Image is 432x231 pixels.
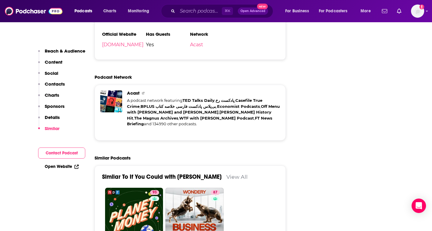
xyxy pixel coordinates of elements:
button: open menu [124,6,157,16]
span: For Podcasters [319,7,348,15]
a: Charts [99,6,120,16]
span: Logged in as wondermedianetwork [411,5,424,18]
a: Show notifications dropdown [379,6,390,16]
div: Open Intercom Messenger [412,199,426,213]
p: Charts [45,92,59,98]
button: open menu [281,6,316,16]
img: Off Menu with Ed Gamble and James Acaster [115,98,125,108]
a: Acast [100,90,122,112]
svg: Add a profile image [419,5,424,9]
span: , [234,98,235,103]
a: 87 [211,190,220,195]
img: User Profile [411,5,424,18]
a: Acast [127,90,144,96]
a: TED Talks Daily [183,98,215,103]
h2: Podcast Network [95,74,132,80]
span: , [133,116,134,120]
button: Content [38,59,62,70]
span: Yes [146,42,190,47]
p: Similar [45,126,59,131]
p: Reach & Audience [45,48,85,54]
a: Acast [190,42,203,47]
button: Show profile menu [411,5,424,18]
a: 93 [150,190,159,195]
img: پادکست رخ [107,88,117,98]
button: Similar [38,126,59,137]
h2: Similar Podcasts [95,155,131,161]
span: , [216,104,217,109]
span: , [254,116,255,120]
span: , [260,104,261,109]
button: Reach & Audience [38,48,85,59]
span: For Business [285,7,309,15]
span: Monitoring [128,7,149,15]
a: Open Website [45,164,79,169]
span: , [140,104,140,109]
a: View All [226,174,248,180]
div: Search podcasts, credits, & more... [167,4,279,18]
button: Sponsors [38,103,65,114]
a: Casefile True Crime [127,98,262,109]
span: , [215,98,216,103]
button: open menu [70,6,100,16]
button: open menu [315,6,356,16]
h3: Network [190,31,234,37]
img: TED Talks Daily [99,86,109,96]
div: A podcast network featuring and 134990 other podcasts. [127,98,280,127]
a: Economist Podcasts [217,104,260,109]
span: Charts [103,7,116,15]
a: Similar To If You Could with [PERSON_NAME] [102,173,222,181]
span: New [257,4,268,9]
button: Contacts [38,81,65,92]
a: [PERSON_NAME] History Hit [127,110,271,120]
a: ‌BPLUS بی‌پلاس پادکست فارسی خلاصه کتاب [140,104,216,109]
span: Open Advanced [240,10,265,13]
span: Podcasts [74,7,92,15]
img: Podchaser - Follow, Share and Rate Podcasts [5,5,62,17]
a: [DOMAIN_NAME] [102,42,143,47]
button: Open AdvancedNew [238,8,268,15]
a: WTF with [PERSON_NAME] Podcast [179,116,254,120]
span: More [361,7,371,15]
p: Social [45,70,58,76]
p: Details [45,114,60,120]
a: پادکست رخ [216,98,234,103]
img: Dan Snow's History Hit [96,104,106,114]
h3: Has Guests [146,31,190,37]
a: The Magnus Archives [134,116,178,120]
input: Search podcasts, credits, & more... [177,6,222,16]
img: Casefile True Crime [116,89,126,99]
img: The Magnus Archives [105,105,115,115]
p: Content [45,59,62,65]
button: open menu [356,6,378,16]
span: 87 [213,190,217,196]
a: Show notifications dropdown [394,6,404,16]
span: ⌘ K [222,7,233,15]
p: Contacts [45,81,65,87]
span: 93 [153,190,157,196]
img: ‌BPLUS بی‌پلاس پادکست فارسی خلاصه کتاب [97,95,107,105]
button: Details [38,114,60,126]
img: WTF with Marc Maron Podcast [113,106,123,116]
h3: Official Website [102,31,146,37]
button: Charts [38,92,59,103]
span: , [178,116,179,120]
p: Sponsors [45,103,65,109]
button: Social [38,70,58,81]
img: Economist Podcasts [106,96,116,106]
button: Contact Podcast [38,147,85,159]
